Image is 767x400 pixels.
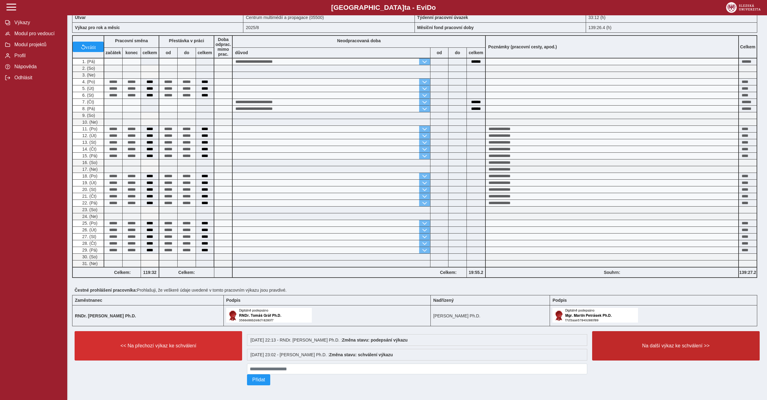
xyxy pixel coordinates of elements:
[247,374,270,385] button: Přidat
[81,93,94,98] span: 6. (St)
[81,254,98,259] span: 30. (So)
[13,75,62,80] span: Odhlásit
[81,79,95,84] span: 4. (Po)
[104,270,141,275] b: Celkem:
[13,64,62,69] span: Nápověda
[337,38,381,43] b: Neodpracovaná doba
[552,298,567,303] b: Podpis
[243,22,415,33] div: 2025/8
[226,308,312,323] img: Digitálně podepsáno uživatelem
[431,305,550,326] td: [PERSON_NAME] Ph.D.
[430,50,448,55] b: od
[247,349,587,361] div: [DATE] 23:02 - [PERSON_NAME] Ph.D. :
[81,227,97,232] span: 26. (Út)
[417,15,468,20] b: Týdenní pracovní úvazek
[226,298,241,303] b: Podpis
[467,270,485,275] b: 19:55.2
[159,50,177,55] b: od
[115,38,148,43] b: Pracovní směna
[75,15,86,20] b: Útvar
[81,73,95,77] span: 3. (Ne)
[243,12,415,22] div: Centrum multimédií a propagace (05500)
[81,207,98,212] span: 23. (So)
[75,331,242,361] button: << Na přechozí výkaz ke schválení
[13,53,62,58] span: Profil
[81,147,97,151] span: 14. (Čt)
[81,221,98,226] span: 25. (Po)
[75,313,136,318] b: RNDr. [PERSON_NAME] Ph.D.
[81,180,97,185] span: 19. (Út)
[81,187,96,192] span: 20. (St)
[81,106,95,111] span: 8. (Pá)
[433,298,454,303] b: Nadřízený
[247,334,587,346] div: [DATE] 22:13 - RNDr. [PERSON_NAME] Ph.D. :
[86,44,96,49] span: vrátit
[586,12,757,22] div: 33:12 (h)
[216,37,231,57] b: Doba odprac. mimo prac.
[739,270,757,275] b: 139:27.2
[235,50,248,55] b: důvod
[75,288,137,293] b: Čestné prohlášení pracovníka:
[81,66,95,71] span: 2. (So)
[486,44,559,49] b: Poznámky (pracovní cesty, apod.)
[467,50,485,55] b: celkem
[81,99,94,104] span: 7. (Čt)
[81,140,96,145] span: 13. (St)
[169,38,204,43] b: Přestávka v práci
[552,308,638,323] img: Digitálně podepsáno uživatelem
[81,174,98,178] span: 18. (Po)
[81,200,98,205] span: 22. (Pá)
[13,31,62,36] span: Modul pro vedoucí
[159,270,214,275] b: Celkem:
[81,153,98,158] span: 15. (Pá)
[81,59,95,64] span: 1. (Pá)
[81,120,98,125] span: 10. (Ne)
[80,343,237,349] span: << Na přechozí výkaz ke schválení
[81,248,98,252] span: 29. (Pá)
[81,194,97,199] span: 21. (Čt)
[178,50,196,55] b: do
[432,4,436,11] span: o
[13,42,62,47] span: Modul projektů
[448,50,466,55] b: do
[427,4,432,11] span: D
[417,25,474,30] b: Měsíční fond pracovní doby
[81,126,98,131] span: 11. (Po)
[592,331,760,361] button: Na další výkaz ke schválení >>
[73,42,104,52] button: vrátit
[430,270,466,275] b: Celkem:
[81,167,98,172] span: 17. (Ne)
[726,2,761,13] img: logo_web_su.png
[252,377,265,383] span: Přidat
[81,113,95,118] span: 9. (So)
[740,44,755,49] b: Celkem
[81,86,94,91] span: 5. (Út)
[141,270,159,275] b: 119:32
[196,50,214,55] b: celkem
[13,20,62,25] span: Výkazy
[597,343,754,349] span: Na další výkaz ke schválení >>
[75,298,102,303] b: Zaměstnanec
[123,50,141,55] b: konec
[329,352,393,357] b: Změna stavu: schválení výkazu
[81,234,96,239] span: 27. (St)
[81,133,97,138] span: 12. (Út)
[104,50,122,55] b: začátek
[586,22,757,33] div: 139:26.4 (h)
[75,25,120,30] b: Výkaz pro rok a měsíc
[18,4,749,12] b: [GEOGRAPHIC_DATA] a - Evi
[81,241,97,246] span: 28. (Čt)
[141,50,159,55] b: celkem
[81,160,98,165] span: 16. (So)
[404,4,406,11] span: t
[81,214,98,219] span: 24. (Ne)
[72,285,762,295] div: Prohlašuji, že veškeré údaje uvedené v tomto pracovním výkazu jsou pravdivé.
[81,261,98,266] span: 31. (Ne)
[342,338,408,342] b: Změna stavu: podepsání výkazu
[604,270,620,275] b: Souhrn:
